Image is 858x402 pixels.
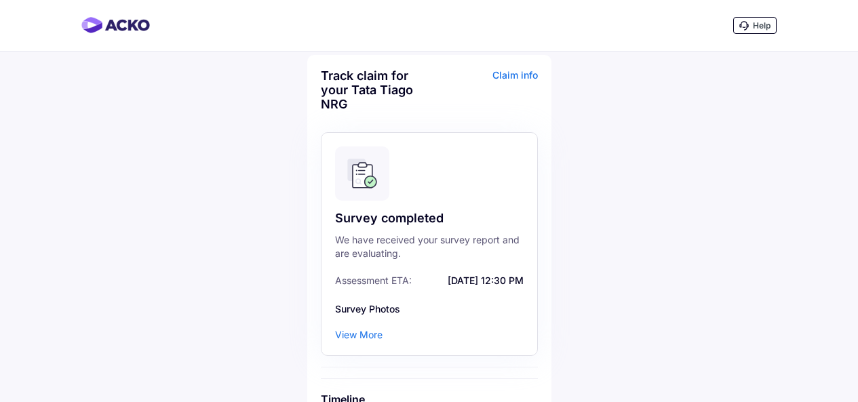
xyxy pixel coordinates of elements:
div: Survey completed [335,210,524,226]
span: [DATE] 12:30 PM [415,274,524,287]
div: We have received your survey report and are evaluating. [335,233,524,260]
img: horizontal-gradient.png [81,17,150,33]
div: Track claim for your Tata Tiago NRG [321,68,426,111]
div: View More [335,328,383,342]
span: Assessment ETA: [335,274,412,287]
div: Survey Photos [335,302,524,316]
span: Help [753,20,771,31]
div: Claim info [433,68,538,121]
